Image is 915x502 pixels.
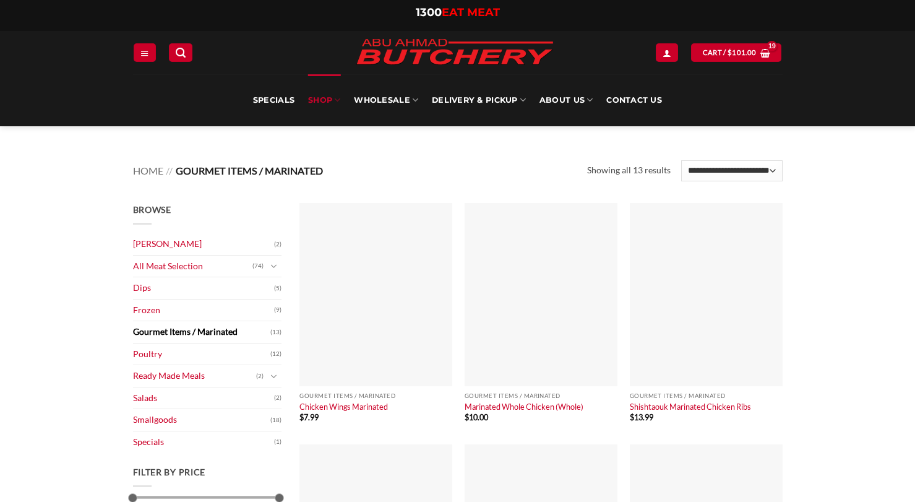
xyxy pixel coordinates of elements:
[133,467,206,477] span: Filter by price
[691,43,781,61] a: View cart
[681,160,782,181] select: Shop order
[274,301,281,319] span: (9)
[656,43,678,61] a: Login
[133,165,163,176] a: Home
[270,323,281,342] span: (13)
[299,203,452,386] img: Chicken-Wings-Marinated
[728,48,756,56] bdi: 101.00
[133,431,274,453] a: Specials
[270,345,281,363] span: (12)
[346,31,563,74] img: Abu Ahmad Butchery
[133,409,270,431] a: Smallgoods
[299,412,319,422] bdi: 7.99
[274,279,281,298] span: (5)
[133,256,252,277] a: All Meat Selection
[416,6,442,19] span: 1300
[354,74,418,126] a: Wholesale
[176,165,323,176] span: Gourmet Items / Marinated
[465,203,617,386] img: Marinated-Whole-Chicken
[267,259,281,273] button: Toggle
[630,402,751,412] a: Shishtaouk Marinated Chicken Ribs
[465,392,617,399] p: Gourmet Items / Marinated
[299,412,304,422] span: $
[299,392,452,399] p: Gourmet Items / Marinated
[256,367,264,386] span: (2)
[703,47,757,58] span: Cart /
[166,165,173,176] span: //
[267,370,281,383] button: Toggle
[630,392,783,399] p: Gourmet Items / Marinated
[465,412,469,422] span: $
[133,365,256,387] a: Ready Made Meals
[416,6,500,19] a: 1300EAT MEAT
[299,402,388,412] a: Chicken Wings Marinated
[134,43,156,61] a: Menu
[432,74,526,126] a: Delivery & Pickup
[270,411,281,430] span: (18)
[442,6,500,19] span: EAT MEAT
[630,203,783,386] img: Shishtaouk Marinated Chicken Ribs
[133,321,270,343] a: Gourmet Items / Marinated
[630,412,653,422] bdi: 13.99
[465,402,583,412] a: Marinated Whole Chicken (Whole)
[465,412,488,422] bdi: 10.00
[274,235,281,254] span: (2)
[308,74,340,126] a: SHOP
[274,433,281,451] span: (1)
[133,300,274,321] a: Frozen
[133,204,171,215] span: Browse
[539,74,593,126] a: About Us
[606,74,662,126] a: Contact Us
[169,43,192,61] a: Search
[728,47,732,58] span: $
[133,277,274,299] a: Dips
[133,344,270,365] a: Poultry
[253,74,294,126] a: Specials
[587,163,671,178] p: Showing all 13 results
[274,389,281,407] span: (2)
[133,233,274,255] a: [PERSON_NAME]
[133,387,274,409] a: Salads
[630,412,634,422] span: $
[252,257,264,275] span: (74)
